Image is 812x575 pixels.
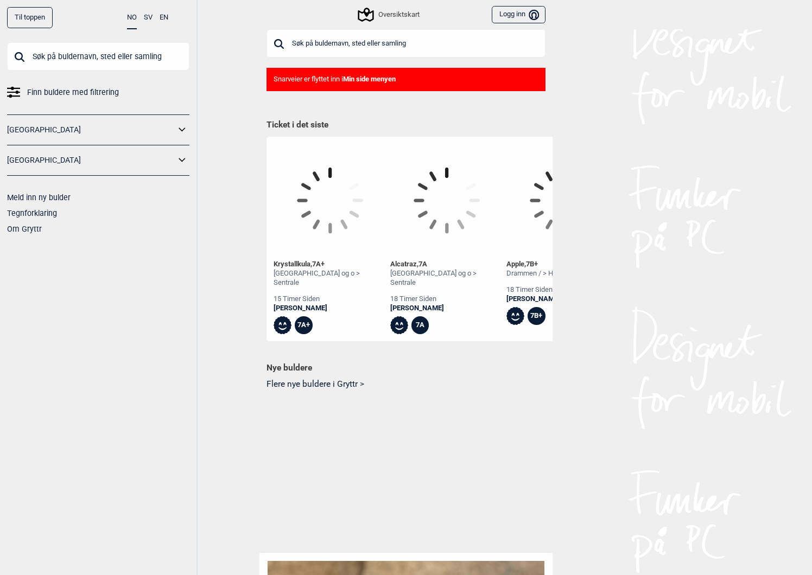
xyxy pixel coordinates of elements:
h1: Nye buldere [267,362,545,373]
div: Alcatraz , [390,260,503,269]
button: SV [144,7,153,28]
div: 7B+ [528,307,545,325]
div: 7A+ [295,316,313,334]
span: 7B+ [526,260,538,268]
a: Meld inn ny bulder [7,193,71,202]
span: 7A+ [312,260,325,268]
a: [GEOGRAPHIC_DATA] [7,152,175,168]
h1: Ticket i det siste [267,119,545,131]
button: EN [160,7,168,28]
div: 7A [411,316,429,334]
div: Til toppen [7,7,53,28]
a: [PERSON_NAME] [506,295,569,304]
div: [GEOGRAPHIC_DATA] og o > Sentrale [274,269,386,287]
a: [GEOGRAPHIC_DATA] [7,122,175,138]
div: Krystallkula , [274,260,386,269]
div: 15 timer siden [274,295,386,304]
button: Logg inn [492,6,545,24]
div: Apple , [506,260,569,269]
a: [PERSON_NAME] [274,304,386,313]
button: NO [127,7,137,29]
a: Tegnforklaring [7,209,57,218]
span: 7A [418,260,427,268]
div: Oversiktskart [359,8,419,21]
input: Søk på buldernavn, sted eller samling [7,42,189,71]
div: [GEOGRAPHIC_DATA] og o > Sentrale [390,269,503,287]
input: Søk på buldernavn, sted eller samling [267,29,545,58]
div: 18 timer siden [390,295,503,304]
div: 18 timer siden [506,285,569,295]
a: Om Gryttr [7,225,42,233]
span: Finn buldere med filtrering [27,85,119,100]
a: Finn buldere med filtrering [7,85,189,100]
a: [PERSON_NAME] [390,304,503,313]
button: Flere nye buldere i Gryttr > [267,376,545,393]
div: Drammen / > Hurum [506,269,569,278]
div: Snarveier er flyttet inn i [267,68,545,91]
b: Min side menyen [343,75,396,83]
